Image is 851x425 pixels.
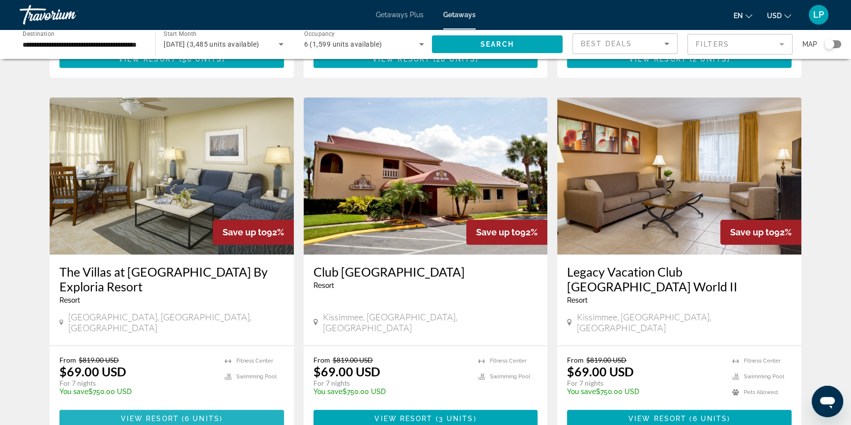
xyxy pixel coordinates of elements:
span: Fitness Center [490,358,527,364]
span: en [734,12,743,20]
span: Save up to [476,227,520,237]
span: Swimming Pool [490,373,530,380]
span: [DATE] (3,485 units available) [164,40,259,48]
span: View Resort [121,415,179,423]
span: Save up to [223,227,267,237]
span: ( ) [176,55,225,63]
span: 6 (1,599 units available) [304,40,382,48]
span: Fitness Center [236,358,273,364]
a: The Villas at [GEOGRAPHIC_DATA] By Exploria Resort [59,264,284,294]
div: 92% [213,220,294,245]
a: Getaways Plus [376,11,424,19]
button: Search [432,35,563,53]
a: Getaways [443,11,476,19]
span: ( ) [430,55,479,63]
button: View Resort(58 units) [59,50,284,68]
span: View Resort [629,55,687,63]
a: Legacy Vacation Club [GEOGRAPHIC_DATA] World II [567,264,792,294]
img: 5995I01X.jpg [50,97,294,255]
p: $750.00 USD [567,388,722,396]
span: [GEOGRAPHIC_DATA], [GEOGRAPHIC_DATA], [GEOGRAPHIC_DATA] [68,312,284,333]
span: $819.00 USD [79,356,119,364]
span: USD [767,12,782,20]
span: Pets Allowed [744,389,778,396]
span: Resort [567,296,588,304]
iframe: Botón para iniciar la ventana de mensajería [812,386,843,417]
button: View Resort(2 units) [567,50,792,68]
span: Resort [59,296,80,304]
span: 58 units [182,55,222,63]
p: $750.00 USD [59,388,215,396]
span: Kissimmee, [GEOGRAPHIC_DATA], [GEOGRAPHIC_DATA] [577,312,792,333]
a: Travorium [20,2,118,28]
span: $819.00 USD [586,356,626,364]
span: LP [813,10,824,20]
p: For 7 nights [313,379,469,388]
p: For 7 nights [59,379,215,388]
span: ( ) [179,415,223,423]
p: For 7 nights [567,379,722,388]
span: $819.00 USD [333,356,373,364]
mat-select: Sort by [581,38,669,50]
span: Save up to [730,227,774,237]
span: View Resort [374,415,432,423]
span: ( ) [433,415,477,423]
span: ( ) [687,55,730,63]
img: 5169E01L.jpg [304,97,548,255]
button: View Resort(28 units) [313,50,538,68]
p: $69.00 USD [567,364,634,379]
span: 2 units [693,55,727,63]
button: User Menu [806,4,831,25]
span: Swimming Pool [744,373,784,380]
span: From [59,356,76,364]
span: You save [59,388,88,396]
span: Map [802,37,817,51]
span: View Resort [118,55,176,63]
span: View Resort [628,415,686,423]
p: $69.00 USD [313,364,380,379]
button: Change language [734,8,752,23]
div: 92% [720,220,801,245]
span: Destination [23,30,55,37]
span: From [313,356,330,364]
span: Swimming Pool [236,373,277,380]
span: Kissimmee, [GEOGRAPHIC_DATA], [GEOGRAPHIC_DATA] [323,312,538,333]
div: 92% [466,220,547,245]
span: View Resort [372,55,430,63]
span: Search [481,40,514,48]
span: 3 units [439,415,474,423]
img: 8688I01X.jpg [557,97,801,255]
a: Club [GEOGRAPHIC_DATA] [313,264,538,279]
span: 6 units [692,415,727,423]
button: Change currency [767,8,791,23]
span: ( ) [686,415,730,423]
span: From [567,356,584,364]
span: Fitness Center [744,358,781,364]
span: Occupancy [304,30,335,37]
span: You save [313,388,342,396]
span: Start Month [164,30,197,37]
span: You save [567,388,596,396]
button: Filter [687,33,793,55]
span: 28 units [436,55,476,63]
p: $69.00 USD [59,364,126,379]
span: Best Deals [581,40,632,48]
span: 6 units [185,415,220,423]
p: $750.00 USD [313,388,469,396]
span: Resort [313,282,334,289]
